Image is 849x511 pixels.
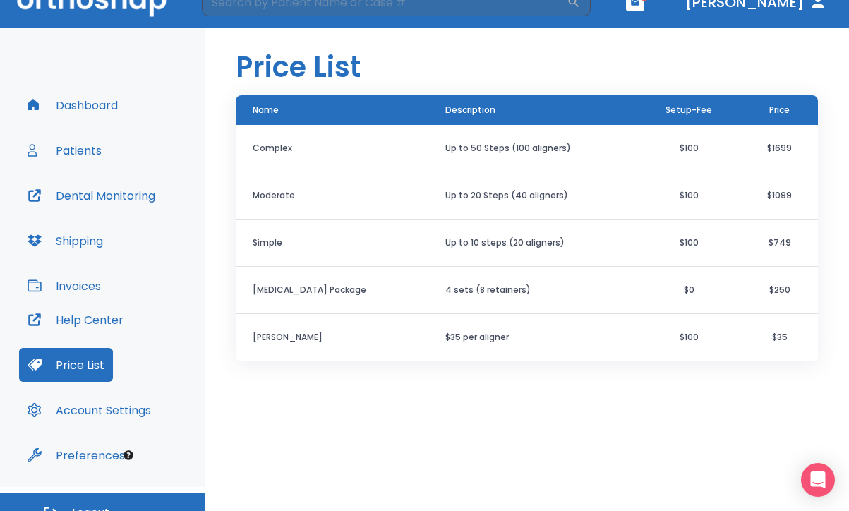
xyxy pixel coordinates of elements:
td: Up to 20 Steps (40 aligners) [428,172,637,220]
button: Account Settings [19,393,159,427]
button: Dental Monitoring [19,179,164,212]
th: Name [236,95,428,126]
th: Simple [236,220,428,267]
button: Patients [19,133,110,167]
th: [MEDICAL_DATA] Package [236,267,428,314]
th: Setup-Fee [637,95,742,126]
td: $35 [742,314,818,361]
button: Invoices [19,269,109,303]
th: Complex [236,125,428,172]
td: Up to 50 Steps (100 aligners) [428,125,637,172]
td: Up to 10 steps (20 aligners) [428,220,637,267]
td: $100 [637,314,742,361]
div: Tooltip anchor [122,449,135,462]
td: $250 [742,267,818,314]
td: 4 sets (8 retainers) [428,267,637,314]
button: Preferences [19,438,133,472]
td: $35 per aligner [428,314,637,361]
th: [PERSON_NAME] [236,314,428,361]
th: Description [428,95,637,126]
td: $100 [637,125,742,172]
h1: Price List [236,46,361,88]
button: Help Center [19,303,132,337]
td: $1099 [742,172,818,220]
th: Moderate [236,172,428,220]
button: Dashboard [19,88,126,122]
td: $1699 [742,125,818,172]
button: Price List [19,348,113,382]
div: Open Intercom Messenger [801,463,835,497]
td: $100 [637,220,742,267]
td: $749 [742,220,818,267]
table: price table [236,95,818,361]
button: Shipping [19,224,112,258]
td: $0 [637,267,742,314]
td: $100 [637,172,742,220]
th: Price [742,95,818,126]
